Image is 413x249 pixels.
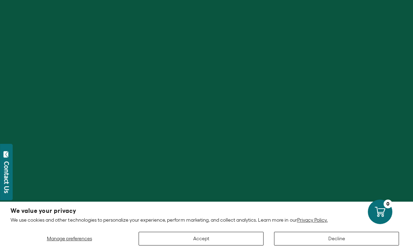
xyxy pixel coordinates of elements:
div: 0 [384,200,392,208]
button: Accept [139,232,264,245]
a: Privacy Policy. [297,217,328,223]
span: Manage preferences [47,236,92,241]
h2: We value your privacy [10,208,402,214]
button: Decline [274,232,399,245]
button: Manage preferences [10,232,128,245]
p: We use cookies and other technologies to personalize your experience, perform marketing, and coll... [10,217,402,223]
div: Contact Us [3,161,10,193]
